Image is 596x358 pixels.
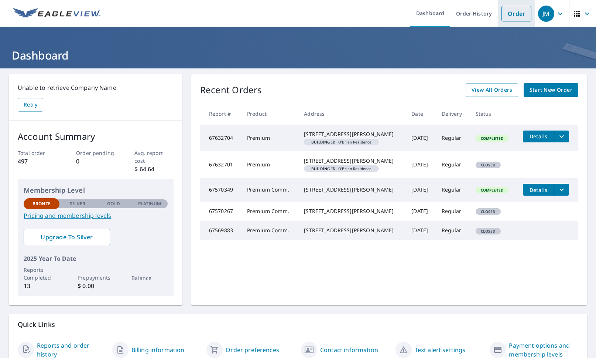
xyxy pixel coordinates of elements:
button: detailsBtn-67570349 [523,184,554,196]
p: Reports Completed [24,266,59,281]
span: View All Orders [472,85,512,95]
span: Closed [476,162,500,168]
a: Billing information [131,345,185,354]
td: Regular [436,151,470,178]
td: Regular [436,202,470,221]
a: Contact information [320,345,378,354]
p: Recent Orders [200,83,262,97]
p: Account Summary [18,130,174,143]
div: [STREET_ADDRESS][PERSON_NAME] [304,157,400,165]
p: Order pending [76,149,115,157]
span: Start New Order [530,85,572,95]
td: 67570349 [200,178,241,202]
button: Retry [18,98,43,112]
td: 67632701 [200,151,241,178]
td: [DATE] [405,125,435,151]
span: Retry [24,100,37,109]
div: [STREET_ADDRESS][PERSON_NAME] [304,131,400,138]
p: Platinum [138,200,161,207]
a: Pricing and membership levels [24,211,168,220]
p: Quick Links [18,320,578,329]
td: [DATE] [405,178,435,202]
span: O'Brien Residence [307,167,376,170]
div: [STREET_ADDRESS][PERSON_NAME] [304,227,400,234]
p: 497 [18,157,56,166]
td: Regular [436,178,470,202]
a: Start New Order [524,83,578,97]
td: Regular [436,125,470,151]
td: [DATE] [405,202,435,221]
p: Unable to retrieve Company Name [18,83,174,92]
h1: Dashboard [9,48,587,63]
th: Delivery [436,103,470,125]
em: Building ID [311,140,335,144]
span: Details [527,133,549,140]
p: Prepayments [78,274,113,281]
td: 67570267 [200,202,241,221]
button: filesDropdownBtn-67570349 [554,184,569,196]
span: Details [527,186,549,193]
td: 67569883 [200,221,241,240]
a: View All Orders [466,83,518,97]
a: Text alert settings [415,345,466,354]
th: Date [405,103,435,125]
p: Total order [18,149,56,157]
p: Avg. report cost [134,149,173,165]
span: Closed [476,209,500,214]
p: Silver [70,200,85,207]
span: Upgrade To Silver [30,233,104,241]
em: Building ID [311,167,335,170]
button: filesDropdownBtn-67632704 [554,131,569,142]
td: Premium Comm. [241,202,298,221]
a: Order [501,6,531,21]
th: Address [298,103,405,125]
td: Premium [241,151,298,178]
td: Premium Comm. [241,178,298,202]
td: Regular [436,221,470,240]
div: JM [538,6,554,22]
p: Bronze [32,200,51,207]
span: Completed [476,136,508,141]
span: O'Brien Residence [307,140,376,144]
td: Premium Comm. [241,221,298,240]
span: Closed [476,229,500,234]
th: Status [470,103,517,125]
a: Order preferences [226,345,279,354]
td: 67632704 [200,125,241,151]
p: Membership Level [24,185,168,195]
p: $ 64.64 [134,165,173,173]
th: Product [241,103,298,125]
div: [STREET_ADDRESS][PERSON_NAME] [304,207,400,215]
p: Balance [131,274,167,282]
a: Upgrade To Silver [24,229,110,245]
td: [DATE] [405,221,435,240]
div: [STREET_ADDRESS][PERSON_NAME] [304,186,400,193]
p: 2025 Year To Date [24,254,168,263]
p: Gold [107,200,120,207]
td: [DATE] [405,151,435,178]
span: Completed [476,188,508,193]
p: 13 [24,281,59,290]
td: Premium [241,125,298,151]
p: 0 [76,157,115,166]
button: detailsBtn-67632704 [523,131,554,142]
img: EV Logo [13,8,100,19]
th: Report # [200,103,241,125]
p: $ 0.00 [78,281,113,290]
